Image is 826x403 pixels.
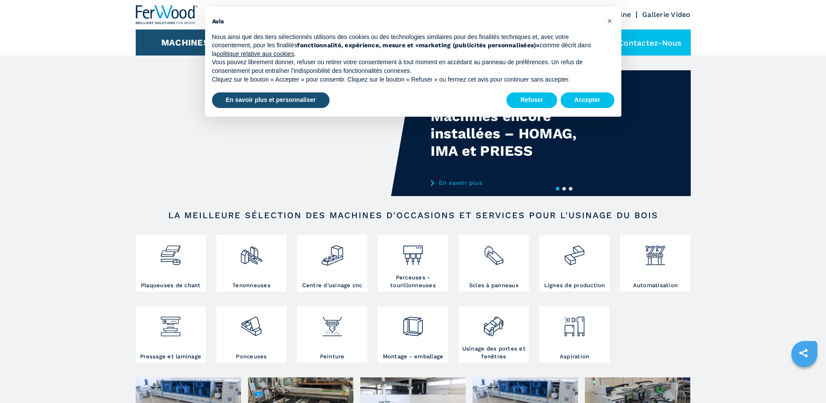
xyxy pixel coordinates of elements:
[459,306,529,363] a: Usinage des portes et fenêtres
[240,308,263,338] img: levigatrici_2.png
[569,187,572,190] button: 3
[644,237,667,267] img: automazione.png
[506,92,557,108] button: Refuser
[140,353,201,360] h3: Pressage et laminage
[789,364,819,396] iframe: Chat
[561,92,614,108] button: Accepter
[633,282,678,289] h3: Automatisation
[216,306,287,363] a: Ponceuses
[159,237,182,267] img: bordatrici_1.png
[297,306,367,363] a: Peinture
[544,282,605,289] h3: Lignes de production
[297,235,367,292] a: Centre d'usinage cnc
[302,282,362,289] h3: Centre d'usinage cnc
[163,210,663,220] h2: LA MEILLEURE SÉLECTION DES MACHINES D'OCCASIONS ET SERVICES POUR L'USINAGE DU BOIS
[482,308,505,338] img: lavorazione_porte_finestre_2.png
[161,37,209,48] button: Machines
[216,50,294,57] a: politique relative aux cookies
[159,308,182,338] img: pressa-strettoia.png
[232,282,271,289] h3: Tenonneuses
[136,306,206,363] a: Pressage et laminage
[321,237,344,267] img: centro_di_lavoro_cnc_2.png
[216,235,287,292] a: Tenonneuses
[603,14,617,28] button: Fermer cet avis
[793,342,814,364] a: sharethis
[620,235,690,292] a: Automatisation
[431,179,601,186] a: En savoir plus
[539,306,610,363] a: Aspiration
[136,70,413,196] video: Your browser does not support the video tag.
[378,306,448,363] a: Montage - emballage
[320,353,345,360] h3: Peinture
[240,237,263,267] img: squadratrici_2.png
[297,42,539,49] strong: fonctionnalité, expérience, mesure et «marketing (publicités personnalisées)»
[402,308,424,338] img: montaggio_imballaggio_2.png
[482,237,505,267] img: sezionatrici_2.png
[562,187,566,190] button: 2
[212,75,601,84] p: Cliquez sur le bouton « Accepter » pour consentir. Cliquez sur le bouton « Refuser » ou fermez ce...
[563,308,586,338] img: aspirazione_1.png
[212,17,601,26] h2: Avis
[380,274,446,289] h3: Perceuses - tourillonneuses
[563,237,586,267] img: linee_di_produzione_2.png
[136,5,198,24] img: Ferwood
[461,345,527,360] h3: Usinage des portes et fenêtres
[378,235,448,292] a: Perceuses - tourillonneuses
[212,92,330,108] button: En savoir plus et personnaliser
[642,10,691,19] a: Gallerie Video
[141,282,201,289] h3: Plaqueuses de chant
[556,187,559,190] button: 1
[469,282,519,289] h3: Scies à panneaux
[321,308,344,338] img: verniciatura_1.png
[236,353,267,360] h3: Ponceuses
[539,235,610,292] a: Lignes de production
[402,237,424,267] img: foratrici_inseritrici_2.png
[136,235,206,292] a: Plaqueuses de chant
[597,29,691,56] div: Contactez-nous
[459,235,529,292] a: Scies à panneaux
[212,58,601,75] p: Vous pouvez librement donner, refuser ou retirer votre consentement à tout moment en accédant au ...
[607,16,612,26] span: ×
[560,353,590,360] h3: Aspiration
[383,353,444,360] h3: Montage - emballage
[212,33,601,59] p: Nous ainsi que des tiers sélectionnés utilisons des cookies ou des technologies similaires pour d...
